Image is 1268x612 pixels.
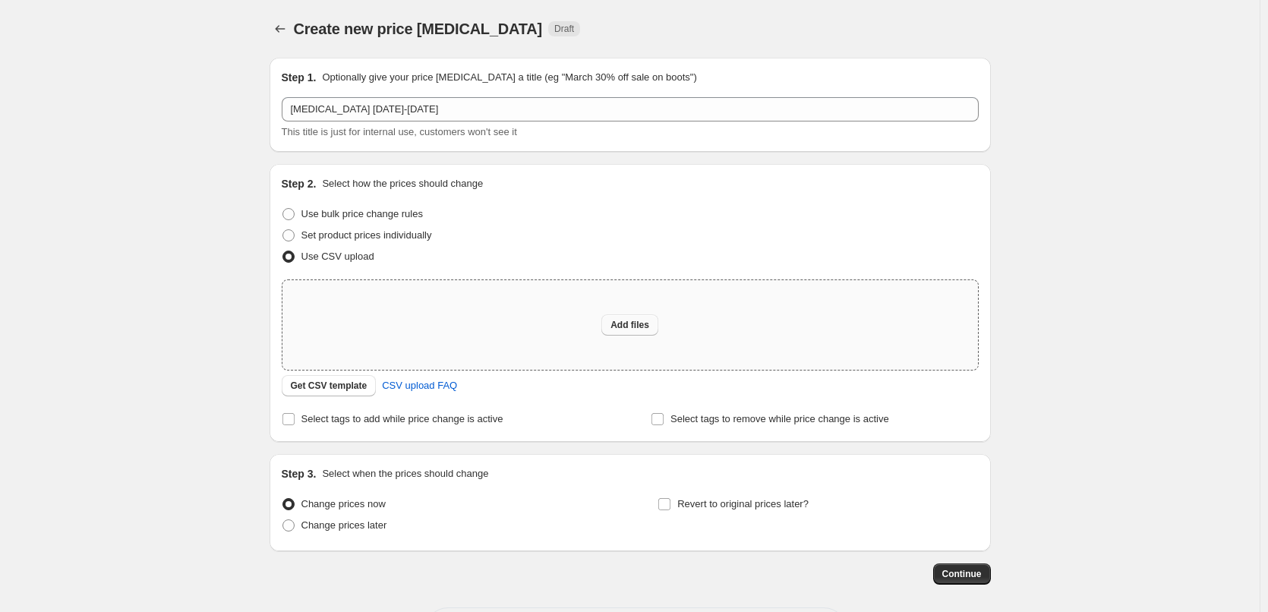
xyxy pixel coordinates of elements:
[301,251,374,262] span: Use CSV upload
[282,97,979,121] input: 30% off holiday sale
[282,375,377,396] button: Get CSV template
[301,519,387,531] span: Change prices later
[382,378,457,393] span: CSV upload FAQ
[677,498,809,509] span: Revert to original prices later?
[610,319,649,331] span: Add files
[282,126,517,137] span: This title is just for internal use, customers won't see it
[270,18,291,39] button: Price change jobs
[554,23,574,35] span: Draft
[601,314,658,336] button: Add files
[301,229,432,241] span: Set product prices individually
[301,208,423,219] span: Use bulk price change rules
[942,568,982,580] span: Continue
[670,413,889,424] span: Select tags to remove while price change is active
[282,176,317,191] h2: Step 2.
[322,466,488,481] p: Select when the prices should change
[294,21,543,37] span: Create new price [MEDICAL_DATA]
[301,413,503,424] span: Select tags to add while price change is active
[322,176,483,191] p: Select how the prices should change
[291,380,367,392] span: Get CSV template
[373,374,466,398] a: CSV upload FAQ
[282,70,317,85] h2: Step 1.
[282,466,317,481] h2: Step 3.
[322,70,696,85] p: Optionally give your price [MEDICAL_DATA] a title (eg "March 30% off sale on boots")
[933,563,991,585] button: Continue
[301,498,386,509] span: Change prices now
